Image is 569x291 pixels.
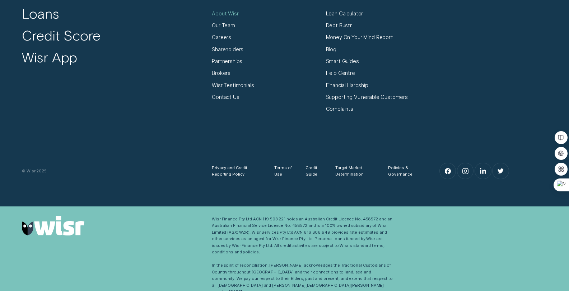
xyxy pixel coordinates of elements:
a: Credit Score [22,27,101,44]
a: Wisr App [22,48,77,66]
a: Blog [326,46,336,53]
div: © Wisr 2025 [19,168,209,175]
a: Instagram [457,163,473,179]
a: Shareholders [212,46,243,53]
a: Policies & Governance [388,164,421,178]
a: Careers [212,34,231,41]
a: Terms of Use [274,164,294,178]
a: Supporting Vulnerable Customers [326,94,408,101]
a: Our Team [212,22,235,29]
a: Privacy and Credit Reporting Policy [212,164,262,178]
a: Help Centre [326,70,355,77]
a: Target Market Determination [335,164,376,178]
a: Smart Guides [326,58,359,65]
a: LinkedIn [475,163,491,179]
a: Twitter [493,163,508,179]
a: Money On Your Mind Report [326,34,393,41]
a: Facebook [440,163,456,179]
img: Wisr [22,216,84,236]
a: Debt Bustr [326,22,352,29]
a: Loan Calculator [326,10,363,17]
a: About Wisr [212,10,239,17]
a: Credit Guide [306,164,323,178]
a: Complaints [326,106,354,113]
a: Loans [22,5,59,22]
a: Brokers [212,70,230,77]
a: Wisr Testimonials [212,82,254,89]
a: Financial Hardship [326,82,368,89]
a: Contact Us [212,94,239,101]
a: Partnerships [212,58,242,65]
